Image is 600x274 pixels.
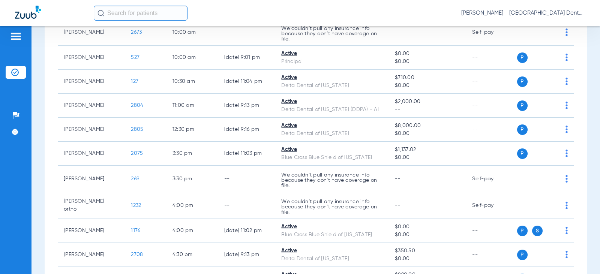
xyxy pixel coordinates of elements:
[395,231,460,239] span: $0.00
[395,154,460,162] span: $0.00
[466,243,517,267] td: --
[218,166,276,192] td: --
[517,124,528,135] span: P
[466,219,517,243] td: --
[395,255,460,263] span: $0.00
[517,76,528,87] span: P
[281,122,383,130] div: Active
[166,166,218,192] td: 3:30 PM
[565,28,568,36] img: group-dot-blue.svg
[166,46,218,70] td: 10:00 AM
[517,148,528,159] span: P
[281,74,383,82] div: Active
[565,227,568,234] img: group-dot-blue.svg
[466,19,517,46] td: Self-pay
[565,78,568,85] img: group-dot-blue.svg
[218,142,276,166] td: [DATE] 11:03 PM
[131,203,141,208] span: 1232
[218,46,276,70] td: [DATE] 9:01 PM
[281,82,383,90] div: Delta Dental of [US_STATE]
[395,176,400,181] span: --
[94,6,187,21] input: Search for patients
[281,247,383,255] div: Active
[565,54,568,61] img: group-dot-blue.svg
[131,228,140,233] span: 1176
[466,118,517,142] td: --
[218,219,276,243] td: [DATE] 11:02 PM
[466,192,517,219] td: Self-pay
[281,130,383,138] div: Delta Dental of [US_STATE]
[131,176,139,181] span: 269
[281,199,383,215] p: We couldn’t pull any insurance info because they don’t have coverage on file.
[395,74,460,82] span: $710.00
[131,30,142,35] span: 2673
[281,146,383,154] div: Active
[281,172,383,188] p: We couldn’t pull any insurance info because they don’t have coverage on file.
[281,106,383,114] div: Delta Dental of [US_STATE] (DDPA) - AI
[395,223,460,231] span: $0.00
[97,10,104,16] img: Search Icon
[131,79,138,84] span: 127
[166,192,218,219] td: 4:00 PM
[395,30,400,35] span: --
[10,32,22,41] img: hamburger-icon
[395,122,460,130] span: $8,000.00
[565,202,568,209] img: group-dot-blue.svg
[281,50,383,58] div: Active
[166,70,218,94] td: 10:30 AM
[281,26,383,42] p: We couldn’t pull any insurance info because they don’t have coverage on file.
[395,146,460,154] span: $1,137.02
[461,9,585,17] span: [PERSON_NAME] - [GEOGRAPHIC_DATA] Dental Care
[565,126,568,133] img: group-dot-blue.svg
[58,94,125,118] td: [PERSON_NAME]
[131,103,143,108] span: 2804
[218,118,276,142] td: [DATE] 9:16 PM
[15,6,41,19] img: Zuub Logo
[131,55,139,60] span: 527
[395,82,460,90] span: $0.00
[166,19,218,46] td: 10:00 AM
[58,19,125,46] td: [PERSON_NAME]
[395,58,460,66] span: $0.00
[58,70,125,94] td: [PERSON_NAME]
[517,250,528,260] span: P
[517,100,528,111] span: P
[166,142,218,166] td: 3:30 PM
[466,94,517,118] td: --
[281,58,383,66] div: Principal
[466,166,517,192] td: Self-pay
[166,219,218,243] td: 4:00 PM
[281,223,383,231] div: Active
[218,19,276,46] td: --
[58,118,125,142] td: [PERSON_NAME]
[517,226,528,236] span: P
[218,192,276,219] td: --
[166,243,218,267] td: 4:30 PM
[517,52,528,63] span: P
[218,70,276,94] td: [DATE] 11:04 PM
[218,243,276,267] td: [DATE] 9:13 PM
[281,255,383,263] div: Delta Dental of [US_STATE]
[58,46,125,70] td: [PERSON_NAME]
[466,46,517,70] td: --
[58,192,125,219] td: [PERSON_NAME]-ortho
[395,203,400,208] span: --
[395,106,460,114] span: --
[131,252,143,257] span: 2708
[532,226,543,236] span: S
[395,98,460,106] span: $2,000.00
[166,94,218,118] td: 11:00 AM
[565,175,568,183] img: group-dot-blue.svg
[395,247,460,255] span: $350.50
[58,166,125,192] td: [PERSON_NAME]
[131,151,143,156] span: 2075
[281,98,383,106] div: Active
[58,243,125,267] td: [PERSON_NAME]
[58,142,125,166] td: [PERSON_NAME]
[395,50,460,58] span: $0.00
[281,154,383,162] div: Blue Cross Blue Shield of [US_STATE]
[281,231,383,239] div: Blue Cross Blue Shield of [US_STATE]
[466,70,517,94] td: --
[218,94,276,118] td: [DATE] 9:13 PM
[395,130,460,138] span: $0.00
